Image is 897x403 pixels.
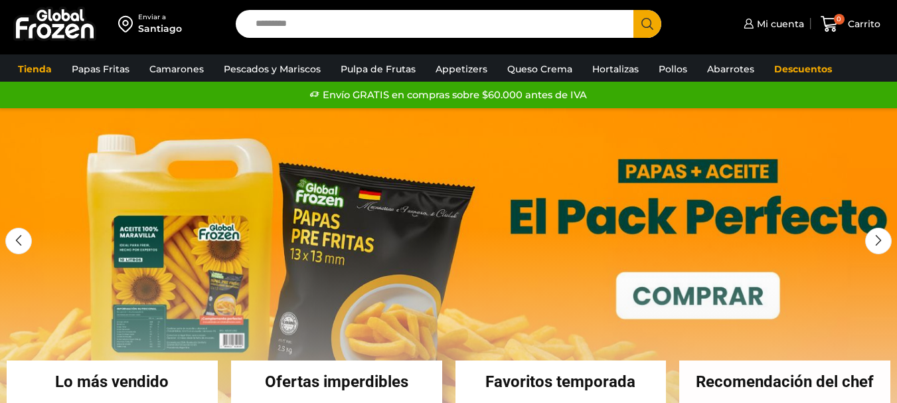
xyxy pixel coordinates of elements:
a: Queso Crema [501,56,579,82]
h2: Lo más vendido [7,374,218,390]
span: Mi cuenta [754,17,804,31]
div: Previous slide [5,228,32,254]
a: Hortalizas [586,56,645,82]
button: Search button [633,10,661,38]
a: Abarrotes [700,56,761,82]
div: Enviar a [138,13,182,22]
img: address-field-icon.svg [118,13,138,35]
a: Appetizers [429,56,494,82]
a: Pollos [652,56,694,82]
div: Next slide [865,228,892,254]
a: Pulpa de Frutas [334,56,422,82]
a: Papas Fritas [65,56,136,82]
a: Mi cuenta [740,11,804,37]
a: Pescados y Mariscos [217,56,327,82]
h2: Favoritos temporada [455,374,667,390]
a: Descuentos [768,56,839,82]
span: Carrito [845,17,880,31]
a: Tienda [11,56,58,82]
span: 0 [834,14,845,25]
div: Santiago [138,22,182,35]
h2: Recomendación del chef [679,374,890,390]
a: 0 Carrito [817,9,884,40]
a: Camarones [143,56,210,82]
h2: Ofertas imperdibles [231,374,442,390]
